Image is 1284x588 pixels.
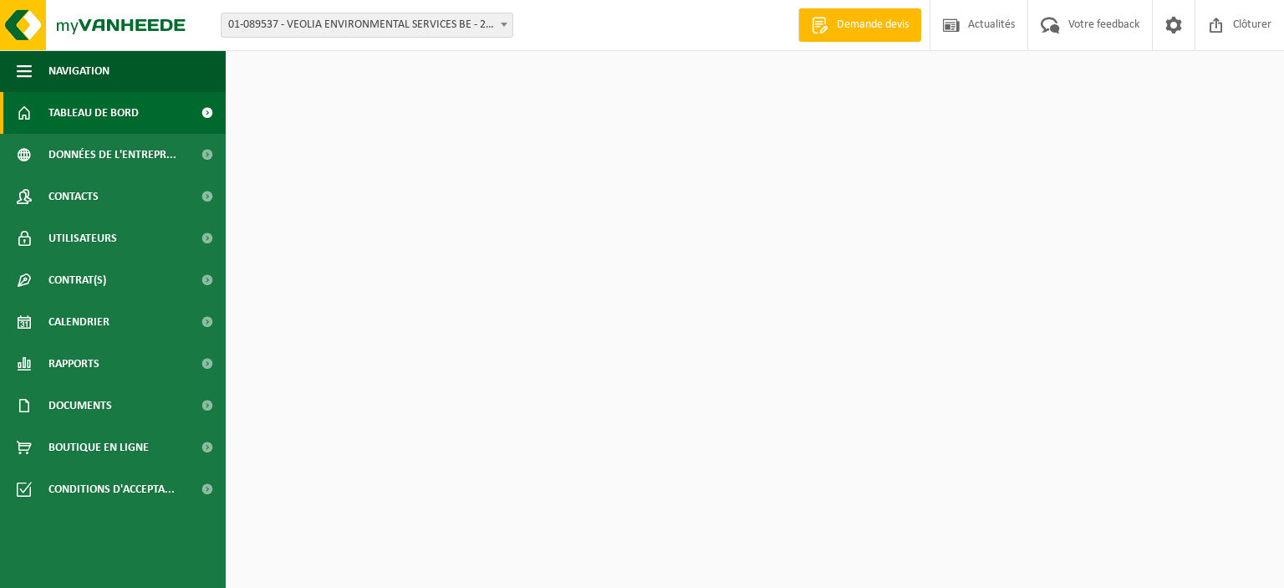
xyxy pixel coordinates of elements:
span: Tableau de bord [48,92,139,134]
span: Contrat(s) [48,259,106,301]
span: Demande devis [833,17,913,33]
span: Calendrier [48,301,110,343]
a: Demande devis [798,8,921,42]
span: Rapports [48,343,99,385]
span: Boutique en ligne [48,427,149,468]
span: Données de l'entrepr... [48,134,176,176]
span: Navigation [48,50,110,92]
span: Contacts [48,176,99,217]
span: Utilisateurs [48,217,117,259]
span: 01-089537 - VEOLIA ENVIRONMENTAL SERVICES BE - 2340 BEERSE, LILSE DIJK 19 [222,13,512,37]
span: Conditions d'accepta... [48,468,175,510]
span: 01-089537 - VEOLIA ENVIRONMENTAL SERVICES BE - 2340 BEERSE, LILSE DIJK 19 [221,13,513,38]
span: Documents [48,385,112,427]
